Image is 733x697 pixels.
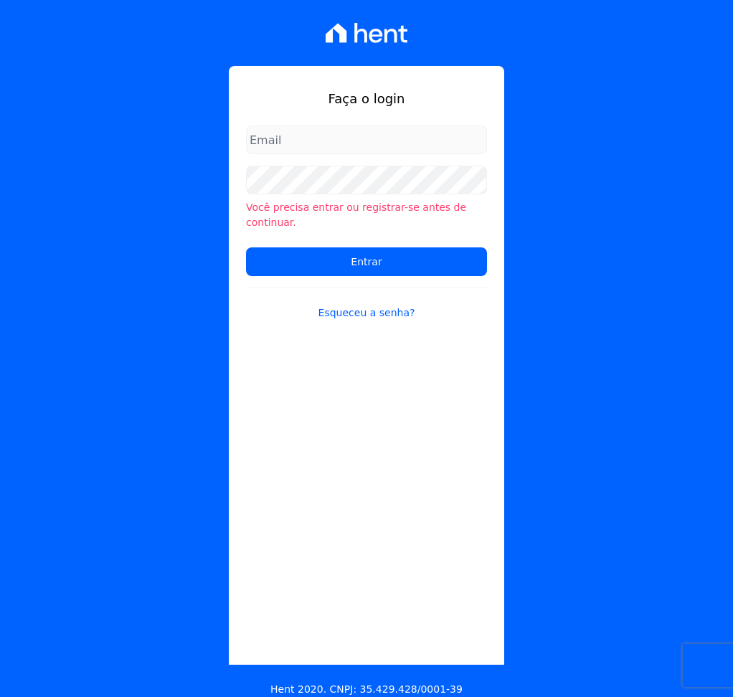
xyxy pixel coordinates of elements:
[246,247,487,276] input: Entrar
[246,125,487,154] input: Email
[246,288,487,321] a: Esqueceu a senha?
[246,200,487,230] li: Você precisa entrar ou registrar-se antes de continuar.
[270,682,463,697] p: Hent 2020. CNPJ: 35.429.428/0001-39
[246,89,487,108] h1: Faça o login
